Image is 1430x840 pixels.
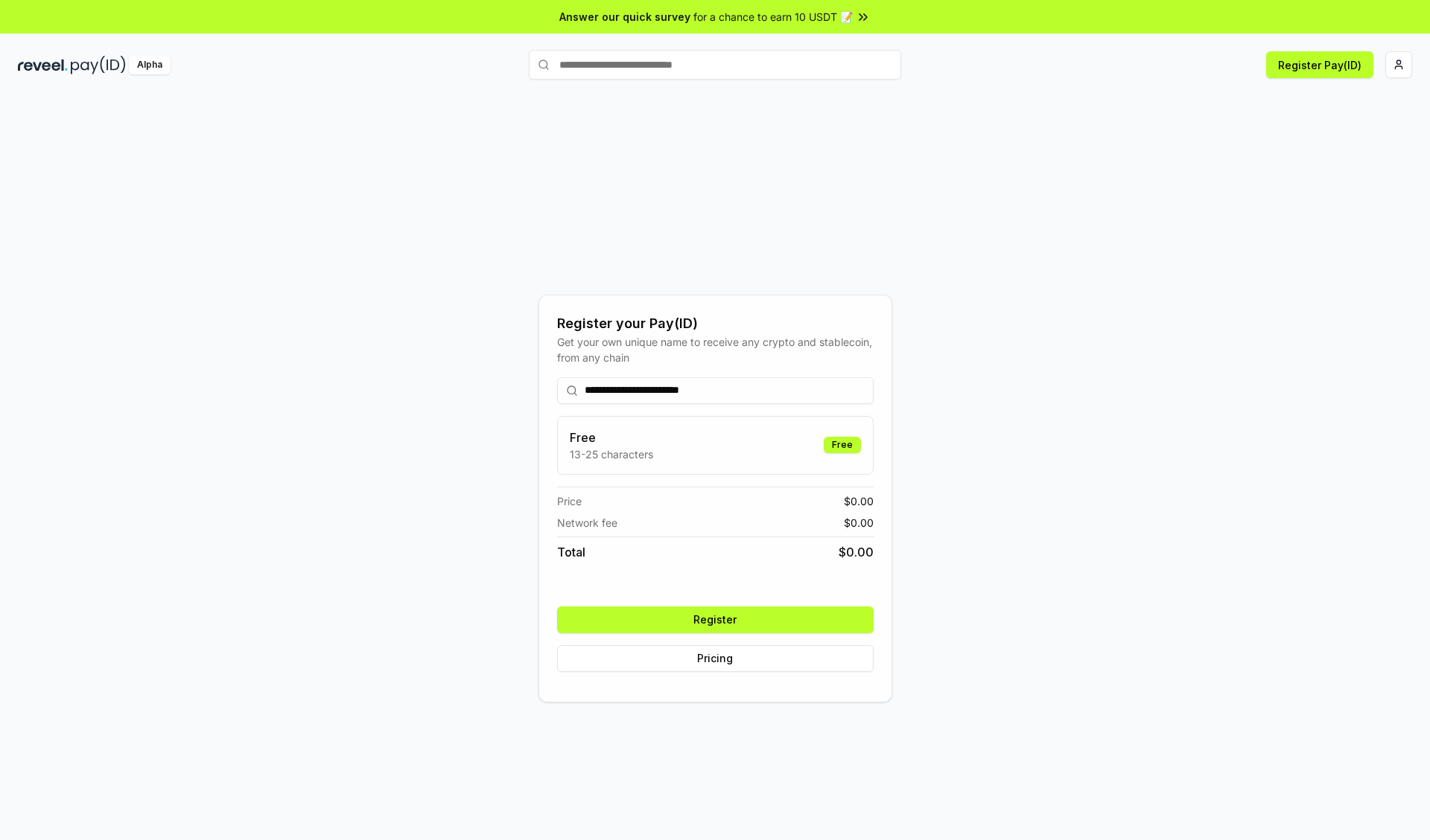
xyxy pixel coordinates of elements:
[557,606,874,633] button: Register
[557,515,617,530] span: Network fee
[18,56,68,74] img: reveel_dark
[557,543,585,561] span: Total
[570,446,653,462] p: 13-25 characters
[1266,51,1373,78] button: Register Pay(ID)
[557,313,874,334] div: Register your Pay(ID)
[557,493,582,509] span: Price
[844,515,874,530] span: $ 0.00
[693,9,853,25] span: for a chance to earn 10 USDT 📝
[71,56,126,74] img: pay_id
[129,56,171,74] div: Alpha
[839,543,874,561] span: $ 0.00
[824,437,861,453] div: Free
[557,645,874,672] button: Pricing
[844,493,874,509] span: $ 0.00
[557,334,874,365] div: Get your own unique name to receive any crypto and stablecoin, from any chain
[570,429,653,446] h3: Free
[559,9,690,25] span: Answer our quick survey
